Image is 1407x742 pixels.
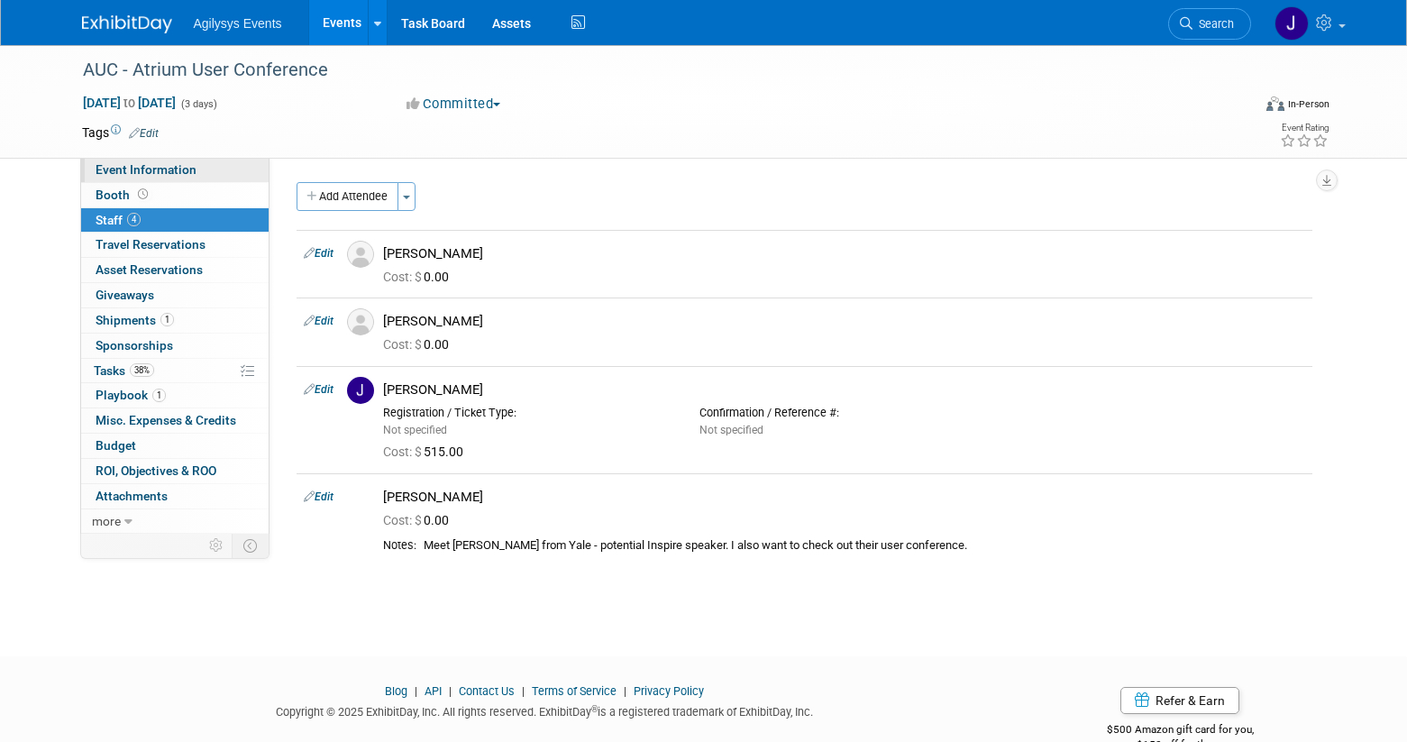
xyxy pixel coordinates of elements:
[81,258,269,282] a: Asset Reservations
[591,704,598,714] sup: ®
[1145,94,1330,121] div: Event Format
[96,237,206,252] span: Travel Reservations
[619,684,631,698] span: |
[96,162,196,177] span: Event Information
[425,684,442,698] a: API
[81,308,269,333] a: Shipments1
[152,389,166,402] span: 1
[532,684,617,698] a: Terms of Service
[179,98,217,110] span: (3 days)
[459,684,515,698] a: Contact Us
[121,96,138,110] span: to
[81,509,269,534] a: more
[96,338,173,353] span: Sponsorships
[517,684,529,698] span: |
[304,247,333,260] a: Edit
[383,337,424,352] span: Cost: $
[383,424,447,436] span: Not specified
[81,334,269,358] a: Sponsorships
[96,188,151,202] span: Booth
[424,538,1305,554] div: Meet [PERSON_NAME] from Yale - potential Inspire speaker. I also want to check out their user con...
[383,489,1305,506] div: [PERSON_NAME]
[96,388,166,402] span: Playbook
[96,213,141,227] span: Staff
[1266,96,1284,111] img: Format-Inperson.png
[81,183,269,207] a: Booth
[297,182,398,211] button: Add Attendee
[383,538,416,553] div: Notes:
[77,54,1224,87] div: AUC - Atrium User Conference
[81,208,269,233] a: Staff4
[383,270,456,284] span: 0.00
[634,684,704,698] a: Privacy Policy
[1275,6,1309,41] img: Justin Oram
[1287,97,1329,111] div: In-Person
[127,213,141,226] span: 4
[81,283,269,307] a: Giveaways
[81,359,269,383] a: Tasks38%
[304,315,333,327] a: Edit
[410,684,422,698] span: |
[347,241,374,268] img: Associate-Profile-5.png
[1168,8,1251,40] a: Search
[383,337,456,352] span: 0.00
[383,444,471,459] span: 515.00
[699,424,763,436] span: Not specified
[82,700,1009,720] div: Copyright © 2025 ExhibitDay, Inc. All rights reserved. ExhibitDay is a registered trademark of Ex...
[194,16,282,31] span: Agilysys Events
[444,684,456,698] span: |
[81,408,269,433] a: Misc. Expenses & Credits
[81,233,269,257] a: Travel Reservations
[81,484,269,508] a: Attachments
[383,513,456,527] span: 0.00
[383,270,424,284] span: Cost: $
[385,684,407,698] a: Blog
[383,245,1305,262] div: [PERSON_NAME]
[383,444,424,459] span: Cost: $
[699,406,989,420] div: Confirmation / Reference #:
[81,459,269,483] a: ROI, Objectives & ROO
[82,15,172,33] img: ExhibitDay
[304,383,333,396] a: Edit
[130,363,154,377] span: 38%
[201,534,233,557] td: Personalize Event Tab Strip
[1280,124,1329,133] div: Event Rating
[1192,17,1234,31] span: Search
[81,434,269,458] a: Budget
[96,288,154,302] span: Giveaways
[92,514,121,528] span: more
[96,438,136,453] span: Budget
[81,158,269,182] a: Event Information
[96,413,236,427] span: Misc. Expenses & Credits
[134,188,151,201] span: Booth not reserved yet
[383,381,1305,398] div: [PERSON_NAME]
[383,406,672,420] div: Registration / Ticket Type:
[383,313,1305,330] div: [PERSON_NAME]
[400,95,507,114] button: Committed
[304,490,333,503] a: Edit
[96,463,216,478] span: ROI, Objectives & ROO
[129,127,159,140] a: Edit
[96,489,168,503] span: Attachments
[1120,687,1239,714] a: Refer & Earn
[160,313,174,326] span: 1
[82,95,177,111] span: [DATE] [DATE]
[96,262,203,277] span: Asset Reservations
[347,308,374,335] img: Associate-Profile-5.png
[347,377,374,404] img: J.jpg
[96,313,174,327] span: Shipments
[82,124,159,142] td: Tags
[94,363,154,378] span: Tasks
[81,383,269,408] a: Playbook1
[232,534,269,557] td: Toggle Event Tabs
[383,513,424,527] span: Cost: $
